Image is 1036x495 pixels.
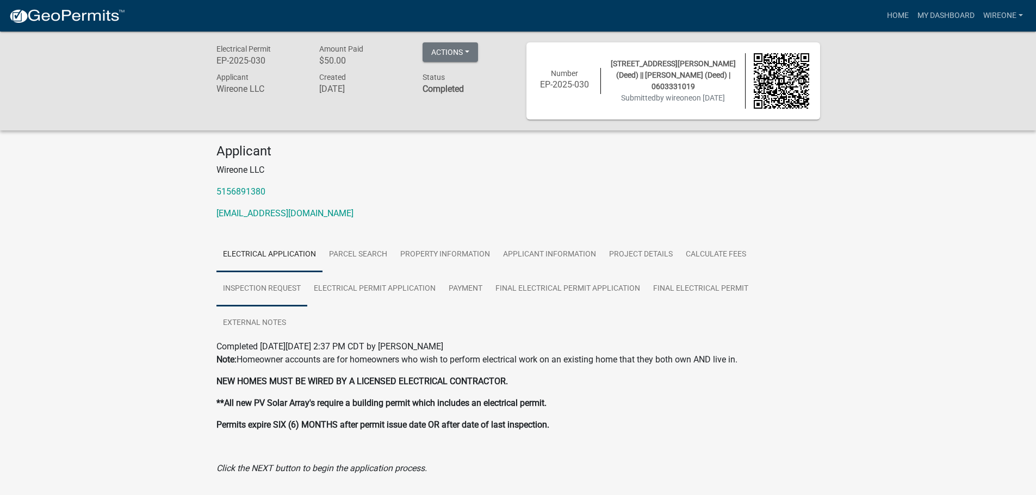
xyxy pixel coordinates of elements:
[216,376,508,386] strong: NEW HOMES MUST BE WIRED BY A LICENSED ELECTRICAL CONTRACTOR.
[216,354,237,365] strong: Note:
[423,42,478,62] button: Actions
[307,272,442,306] a: Electrical Permit Application
[647,272,755,306] a: Final Electrical Permit
[551,69,578,78] span: Number
[216,341,443,352] span: Completed [DATE][DATE] 2:37 PM CDT by [PERSON_NAME]
[216,143,820,159] h4: Applicant
[216,272,307,306] a: Inspection Request
[216,186,265,197] a: 5156891380
[621,93,725,102] span: Submitted on [DATE]
[216,398,547,408] strong: **All new PV Solar Array's require a building permit which includes an electrical permit.
[319,73,346,82] span: Created
[883,5,913,26] a: Home
[216,45,271,53] span: Electrical Permit
[423,73,445,82] span: Status
[979,5,1027,26] a: wireone
[423,84,464,94] strong: Completed
[216,84,303,94] h6: Wireone LLC
[216,164,820,177] p: Wireone LLC
[216,237,322,272] a: Electrical Application
[394,237,497,272] a: Property Information
[322,237,394,272] a: Parcel search
[442,272,489,306] a: Payment
[216,353,820,366] p: Homeowner accounts are for homeowners who wish to perform electrical work on an existing home tha...
[216,463,427,473] i: Click the NEXT button to begin the application process.
[603,237,679,272] a: Project Details
[216,55,303,66] h6: EP-2025-030
[319,55,406,66] h6: $50.00
[679,237,753,272] a: Calculate Fees
[611,59,736,91] span: [STREET_ADDRESS][PERSON_NAME] (Deed) || [PERSON_NAME] (Deed) | 0603331019
[497,237,603,272] a: Applicant Information
[216,306,293,341] a: External Notes
[319,84,406,94] h6: [DATE]
[656,93,692,102] span: by wireone
[216,208,353,218] a: [EMAIL_ADDRESS][DOMAIN_NAME]
[754,53,809,109] img: QR code
[319,45,363,53] span: Amount Paid
[537,79,593,90] h6: EP-2025-030
[216,73,249,82] span: Applicant
[216,419,549,430] strong: Permits expire SIX (6) MONTHS after permit issue date OR after date of last inspection.
[489,272,647,306] a: Final Electrical Permit Application
[913,5,979,26] a: My Dashboard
